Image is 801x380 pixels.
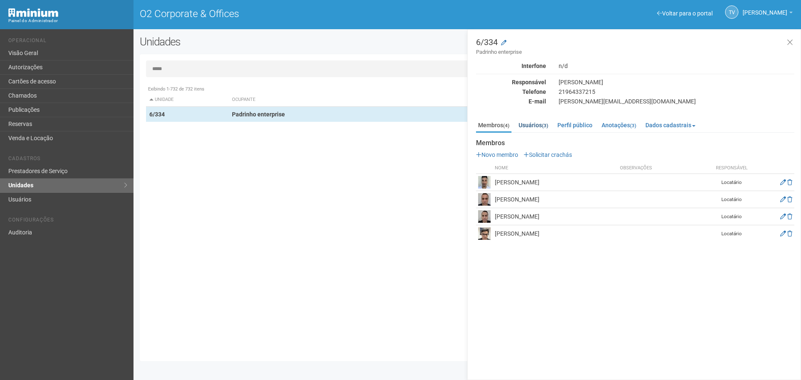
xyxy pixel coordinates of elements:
[552,62,801,70] div: n/d
[787,196,792,203] a: Excluir membro
[8,17,127,25] div: Painel do Administrador
[552,88,801,96] div: 21964337215
[470,88,552,96] div: Telefone
[516,119,550,131] a: Usuários(3)
[232,111,285,118] strong: Padrinho enterprise
[470,78,552,86] div: Responsável
[8,156,127,164] li: Cadastros
[470,98,552,105] div: E-mail
[476,38,794,56] h3: 6/334
[787,230,792,237] a: Excluir membro
[780,179,786,186] a: Editar membro
[787,179,792,186] a: Excluir membro
[555,119,594,131] a: Perfil público
[599,119,638,131] a: Anotações(3)
[552,98,801,105] div: [PERSON_NAME][EMAIL_ADDRESS][DOMAIN_NAME]
[149,111,165,118] strong: 6/334
[711,225,753,242] td: Locatário
[503,123,509,128] small: (4)
[780,196,786,203] a: Editar membro
[476,151,518,158] a: Novo membro
[643,119,698,131] a: Dados cadastrais
[743,1,787,16] span: Thayane Vasconcelos Torres
[478,176,491,189] img: user.png
[493,174,618,191] td: [PERSON_NAME]
[618,163,711,174] th: Observações
[780,213,786,220] a: Editar membro
[478,210,491,223] img: user.png
[780,230,786,237] a: Editar membro
[787,213,792,220] a: Excluir membro
[493,191,618,208] td: [PERSON_NAME]
[493,208,618,225] td: [PERSON_NAME]
[478,227,491,240] img: user.png
[542,123,548,128] small: (3)
[476,119,511,133] a: Membros(4)
[146,86,788,93] div: Exibindo 1-732 de 732 itens
[8,8,58,17] img: Minium
[711,208,753,225] td: Locatário
[8,38,127,46] li: Operacional
[552,78,801,86] div: [PERSON_NAME]
[229,93,512,107] th: Ocupante: activate to sort column ascending
[711,163,753,174] th: Responsável
[476,139,794,147] strong: Membros
[501,39,506,47] a: Modificar a unidade
[524,151,572,158] a: Solicitar crachás
[493,163,618,174] th: Nome
[476,48,794,56] small: Padrinho enterprise
[146,93,229,107] th: Unidade: activate to sort column descending
[743,10,793,17] a: [PERSON_NAME]
[470,62,552,70] div: Interfone
[711,174,753,191] td: Locatário
[711,191,753,208] td: Locatário
[630,123,636,128] small: (3)
[140,35,406,48] h2: Unidades
[725,5,738,19] a: TV
[140,8,461,19] h1: O2 Corporate & Offices
[493,225,618,242] td: [PERSON_NAME]
[478,193,491,206] img: user.png
[8,217,127,226] li: Configurações
[657,10,713,17] a: Voltar para o portal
